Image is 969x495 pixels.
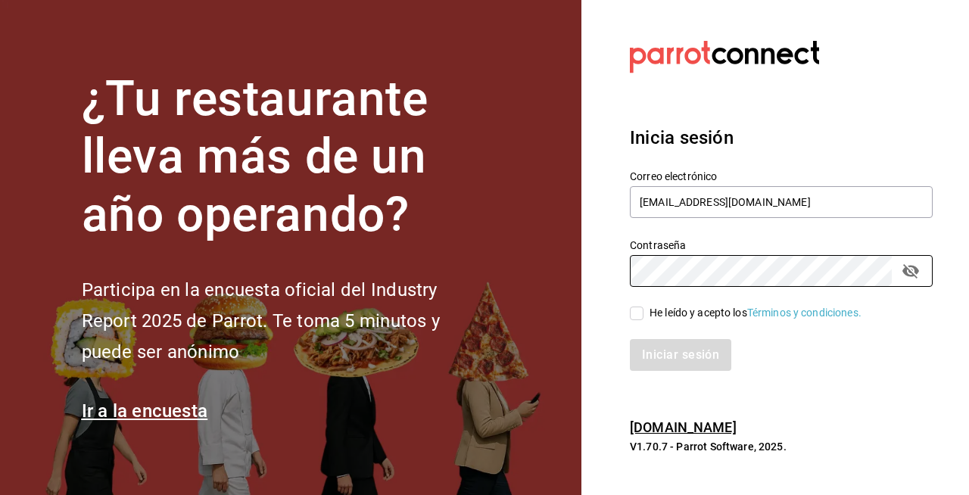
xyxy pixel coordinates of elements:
div: He leído y acepto los [650,305,862,321]
a: Ir a la encuesta [82,400,208,422]
input: Ingresa tu correo electrónico [630,186,933,218]
h1: ¿Tu restaurante lleva más de un año operando? [82,70,491,244]
label: Contraseña [630,239,933,250]
label: Correo electrónico [630,170,933,181]
h3: Inicia sesión [630,124,933,151]
a: Términos y condiciones. [747,307,862,319]
h2: Participa en la encuesta oficial del Industry Report 2025 de Parrot. Te toma 5 minutos y puede se... [82,275,491,367]
p: V1.70.7 - Parrot Software, 2025. [630,439,933,454]
button: passwordField [898,258,924,284]
a: [DOMAIN_NAME] [630,419,737,435]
